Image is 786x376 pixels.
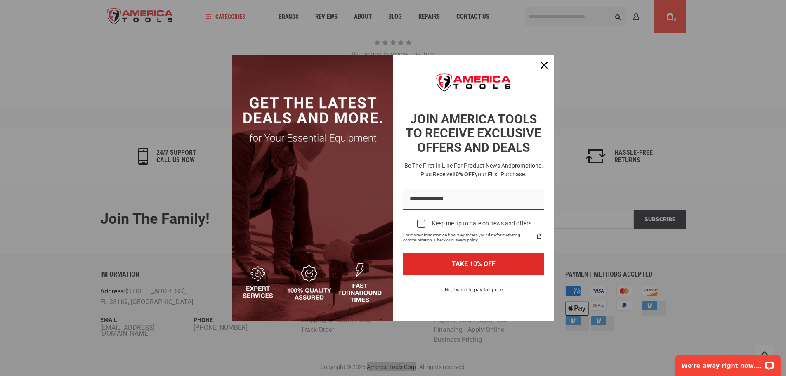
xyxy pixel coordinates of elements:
input: Email field [403,189,544,210]
strong: 10% OFF [452,171,475,177]
button: Close [534,55,554,75]
strong: JOIN AMERICA TOOLS TO RECEIVE EXCLUSIVE OFFERS AND DEALS [406,112,541,155]
iframe: LiveChat chat widget [670,350,786,376]
span: For more information on how we process your data for marketing communication. Check our Privacy p... [403,233,534,243]
button: No, I want to pay full price [438,285,509,299]
svg: link icon [534,232,544,241]
svg: close icon [541,62,548,69]
button: TAKE 10% OFF [403,253,544,275]
a: Read our Privacy Policy [534,232,544,241]
div: Keep me up to date on news and offers [432,220,531,227]
h3: Be the first in line for product news and [401,161,546,179]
